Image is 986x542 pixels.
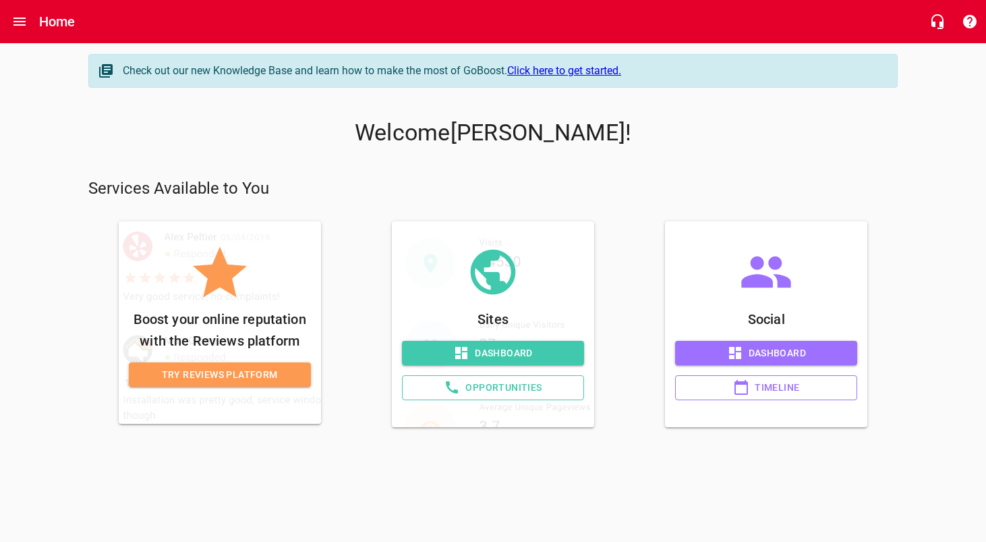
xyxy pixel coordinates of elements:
span: Dashboard [413,345,573,362]
a: Try Reviews Platform [129,362,311,387]
a: Timeline [675,375,857,400]
a: Click here to get started. [507,64,621,77]
div: Check out our new Knowledge Base and learn how to make the most of GoBoost. [123,63,883,79]
a: Dashboard [402,341,584,366]
span: Timeline [687,379,846,396]
p: Social [675,308,857,330]
p: Services Available to You [88,178,898,200]
p: Sites [402,308,584,330]
span: Dashboard [686,345,846,362]
span: Opportunities [413,379,573,396]
button: Support Portal [954,5,986,38]
button: Live Chat [921,5,954,38]
h6: Home [39,11,76,32]
p: Welcome [PERSON_NAME] ! [88,119,898,146]
a: Dashboard [675,341,857,366]
span: Try Reviews Platform [140,367,300,383]
a: Opportunities [402,375,584,400]
p: Boost your online reputation with the Reviews platform [129,308,311,352]
button: Open drawer [3,5,36,38]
